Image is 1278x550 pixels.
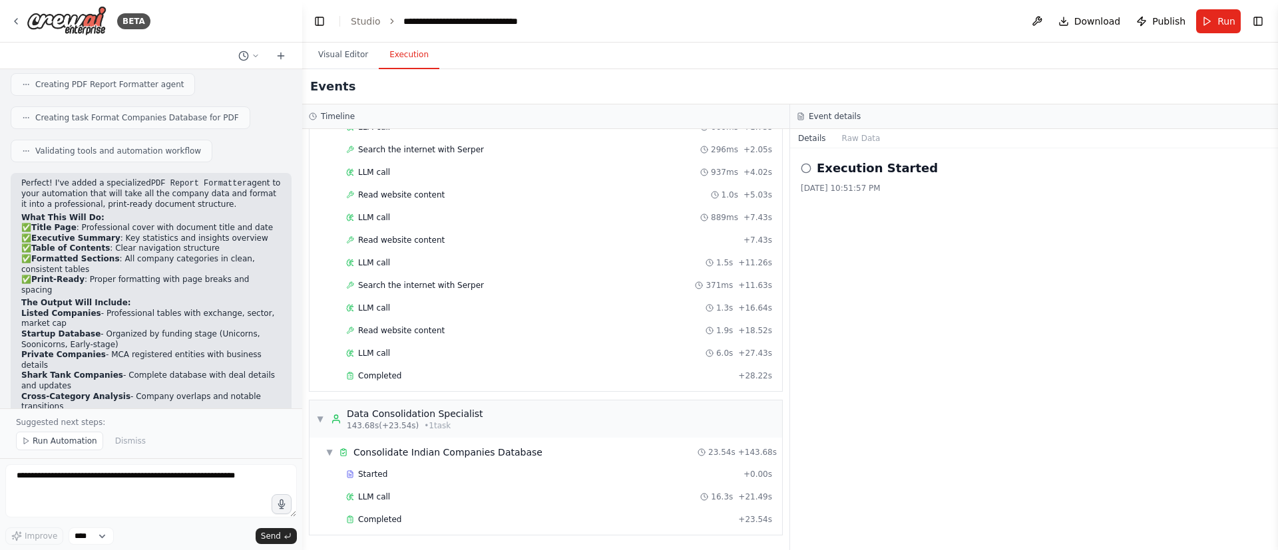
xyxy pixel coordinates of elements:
span: Improve [25,531,57,541]
button: Publish [1131,9,1191,33]
button: Start a new chat [270,48,292,64]
span: + 21.49s [738,491,772,502]
span: 1.9s [716,325,733,336]
button: Download [1053,9,1126,33]
span: LLM call [358,212,390,223]
div: Consolidate Indian Companies Database [353,446,542,459]
strong: Listed Companies [21,309,101,318]
span: Publish [1152,15,1185,28]
strong: Print-Ready [31,275,85,284]
button: Run [1196,9,1241,33]
span: Creating task Format Companies Database for PDF [35,112,239,123]
h3: Timeline [321,111,355,122]
span: Validating tools and automation workflow [35,146,201,156]
span: Read website content [358,325,445,336]
span: Started [358,469,387,480]
button: Raw Data [834,129,889,148]
button: Execution [379,41,439,69]
strong: Title Page [31,223,77,232]
span: + 4.02s [744,167,772,178]
span: Run [1217,15,1235,28]
span: + 143.68s [738,447,777,458]
span: Search the internet with Serper [358,144,484,155]
span: Send [261,531,281,541]
strong: Startup Database [21,329,101,339]
a: Studio [351,16,381,27]
li: - Professional tables with exchange, sector, market cap [21,309,281,329]
span: LLM call [358,491,390,502]
span: LLM call [358,257,390,268]
span: + 11.63s [738,280,772,291]
span: Search the internet with Serper [358,280,484,291]
div: Data Consolidation Specialist [347,407,483,420]
strong: Shark Tank Companies [21,370,123,380]
h3: Event details [809,111,861,122]
img: Logo [27,6,106,36]
p: ✅ : Professional cover with document title and date ✅ : Key statistics and insights overview ✅ : ... [21,223,281,295]
code: PDF Report Formatter [151,179,247,188]
span: + 2.05s [744,144,772,155]
span: Creating PDF Report Formatter agent [35,79,184,90]
span: + 7.43s [744,212,772,223]
button: Visual Editor [308,41,379,69]
span: Read website content [358,235,445,245]
span: ▼ [325,447,333,458]
span: + 28.22s [738,370,772,381]
strong: Table of Contents [31,243,110,253]
span: 889ms [711,212,738,223]
span: + 16.64s [738,303,772,313]
h2: Events [310,77,355,96]
span: + 27.43s [738,348,772,358]
div: BETA [117,13,150,29]
span: 143.68s (+23.54s) [347,420,419,431]
span: Completed [358,370,401,381]
span: + 7.43s [744,235,772,245]
div: [DATE] 10:51:57 PM [801,183,1267,194]
span: Download [1074,15,1121,28]
span: + 5.03s [744,190,772,200]
button: Hide left sidebar [310,12,329,31]
li: - Company overlaps and notable transitions [21,392,281,412]
span: 16.3s [711,491,733,502]
nav: breadcrumb [351,15,553,28]
span: + 18.52s [738,325,772,336]
span: Dismiss [115,436,146,446]
button: Dismiss [108,432,152,450]
button: Run Automation [16,432,103,450]
strong: Executive Summary [31,233,120,243]
button: Click to speak your automation idea [272,494,292,514]
span: Run Automation [33,436,97,446]
span: 23.54s [708,447,736,458]
span: 1.0s [722,190,738,200]
span: 6.0s [716,348,733,358]
span: + 23.54s [738,514,772,525]
button: Improve [5,527,63,545]
strong: Cross-Category Analysis [21,392,130,401]
span: Completed [358,514,401,525]
span: LLM call [358,167,390,178]
button: Switch to previous chat [233,48,265,64]
span: + 0.00s [744,469,772,480]
span: 371ms [706,280,733,291]
span: ▼ [316,414,324,424]
button: Send [256,528,297,544]
p: Perfect! I've added a specialized agent to your automation that will take all the company data an... [21,178,281,210]
li: - Organized by funding stage (Unicorns, Soonicorns, Early-stage) [21,329,281,350]
strong: Private Companies [21,350,106,359]
span: LLM call [358,303,390,313]
span: 1.5s [716,257,733,268]
span: 296ms [711,144,738,155]
span: + 11.26s [738,257,772,268]
button: Details [790,129,834,148]
li: - MCA registered entities with business details [21,350,281,370]
li: - Complete database with deal details and updates [21,370,281,391]
span: 1.3s [716,303,733,313]
span: • 1 task [424,420,451,431]
strong: What This Will Do: [21,213,105,222]
span: LLM call [358,348,390,358]
p: Suggested next steps: [16,417,286,428]
strong: Formatted Sections [31,254,120,263]
span: Read website content [358,190,445,200]
button: Show right sidebar [1249,12,1267,31]
strong: The Output Will Include: [21,298,131,307]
